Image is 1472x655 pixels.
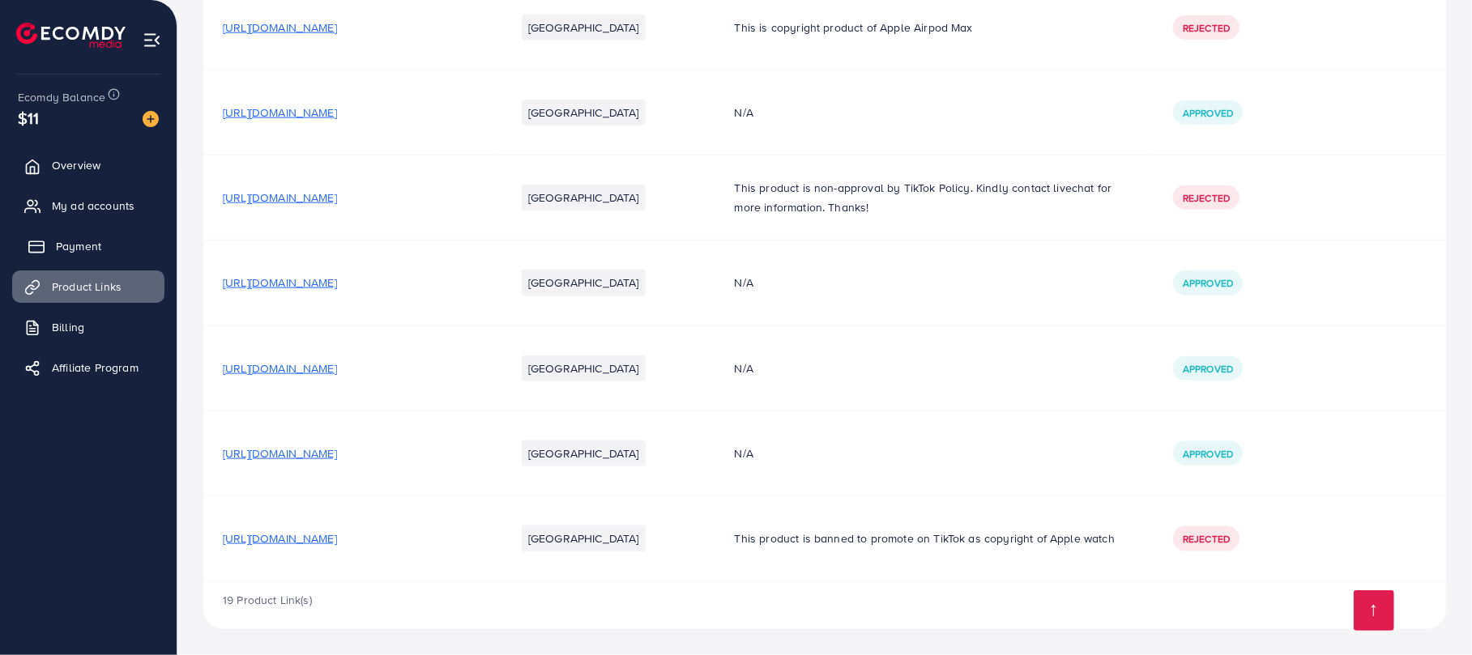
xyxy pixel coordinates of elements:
span: [URL][DOMAIN_NAME] [223,19,337,36]
span: [URL][DOMAIN_NAME] [223,104,337,121]
span: N/A [735,445,753,461]
span: Approved [1183,106,1233,120]
span: 19 Product Link(s) [223,592,312,608]
iframe: Chat [1403,582,1460,643]
span: N/A [735,104,753,121]
li: [GEOGRAPHIC_DATA] [522,270,646,296]
a: Payment [12,230,164,262]
li: [GEOGRAPHIC_DATA] [522,185,646,211]
span: Affiliate Program [52,359,139,376]
li: [GEOGRAPHIC_DATA] [522,100,646,125]
span: Product Links [52,279,122,295]
span: [URL][DOMAIN_NAME] [223,445,337,461]
img: logo [16,23,126,48]
span: Approved [1183,447,1233,461]
span: [URL][DOMAIN_NAME] [223,530,337,547]
span: N/A [735,360,753,376]
span: [URL][DOMAIN_NAME] [223,274,337,291]
span: Rejected [1183,191,1230,205]
p: This is copyright product of Apple Airpod Max [735,18,1134,37]
img: menu [143,31,161,49]
span: Billing [52,319,84,335]
span: Rejected [1183,21,1230,35]
li: [GEOGRAPHIC_DATA] [522,355,646,381]
span: Rejected [1183,532,1230,546]
span: Approved [1183,276,1233,290]
li: [GEOGRAPHIC_DATA] [522,525,646,551]
a: Affiliate Program [12,351,164,384]
li: [GEOGRAPHIC_DATA] [522,15,646,40]
span: N/A [735,274,753,291]
span: My ad accounts [52,198,134,214]
span: Payment [56,238,101,254]
span: $11 [18,106,39,130]
span: Ecomdy Balance [18,89,105,105]
a: My ad accounts [12,189,164,222]
a: Billing [12,311,164,343]
li: [GEOGRAPHIC_DATA] [522,440,646,466]
p: This product is banned to promote on TikTok as copyright of Apple watch [735,529,1134,548]
a: Product Links [12,270,164,303]
span: Overview [52,157,100,173]
p: This product is non-approval by TikTok Policy. Kindly contact livechat for more information. Thanks! [735,178,1134,217]
span: Approved [1183,362,1233,376]
a: Overview [12,149,164,181]
span: [URL][DOMAIN_NAME] [223,360,337,376]
span: [URL][DOMAIN_NAME] [223,189,337,206]
img: image [143,111,159,127]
